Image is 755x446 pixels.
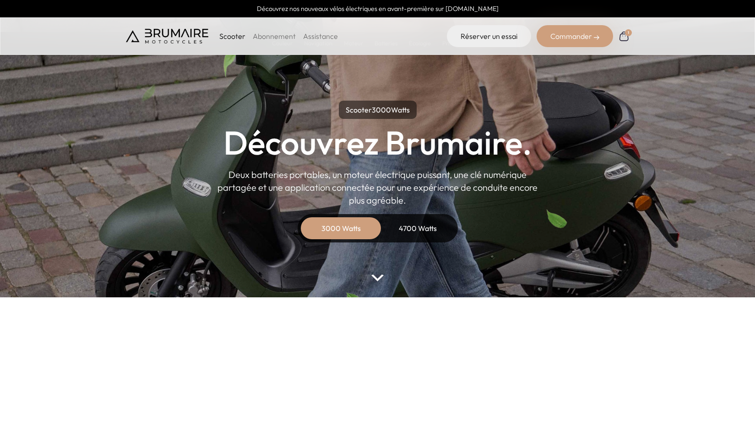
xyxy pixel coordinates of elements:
[371,274,383,281] img: arrow-bottom.png
[372,105,391,114] span: 3000
[217,168,538,207] p: Deux batteries portables, un moteur électrique puissant, une clé numérique partagée et une applic...
[303,32,338,41] a: Assistance
[126,29,208,43] img: Brumaire Motocycles
[304,217,378,239] div: 3000 Watts
[594,35,599,40] img: right-arrow-2.png
[219,31,245,42] p: Scooter
[618,30,630,43] a: 1
[618,30,630,43] img: Panier
[447,25,531,47] a: Réserver un essai
[339,101,417,119] p: Scooter Watts
[624,28,632,36] div: 1
[253,32,296,41] a: Abonnement
[537,25,613,47] div: Commander
[223,126,532,159] h1: Découvrez Brumaire.
[381,217,455,239] div: 4700 Watts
